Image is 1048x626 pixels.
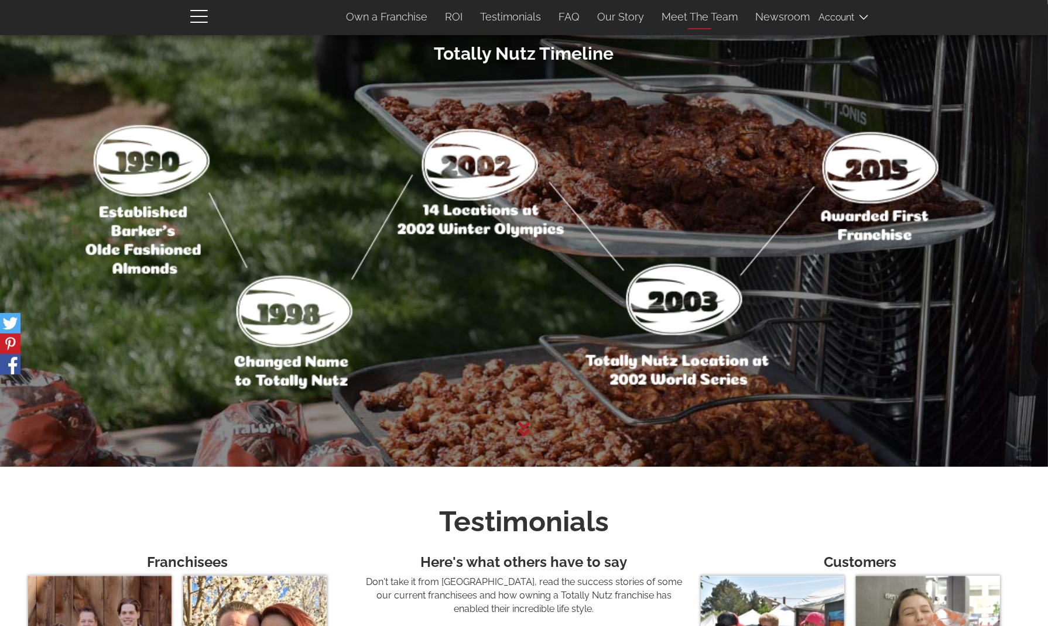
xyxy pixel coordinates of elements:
[365,555,684,570] h3: Here's what others have to say
[471,5,550,29] a: Testimonials
[337,5,436,29] a: Own a Franchise
[436,5,471,29] a: ROI
[28,555,347,570] h3: Franchisees
[746,5,818,29] a: Newsroom
[28,507,1020,538] h1: Testimonials
[588,5,653,29] a: Our Story
[365,576,684,617] p: Don't take it from [GEOGRAPHIC_DATA], read the success stories of some our current franchisees an...
[28,81,1020,404] img: TotallyNutzTimeline-1.png
[550,5,588,29] a: FAQ
[701,555,1020,570] h3: Customers
[28,44,1020,63] h2: Totally Nutz Timeline
[653,5,746,29] a: Meet The Team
